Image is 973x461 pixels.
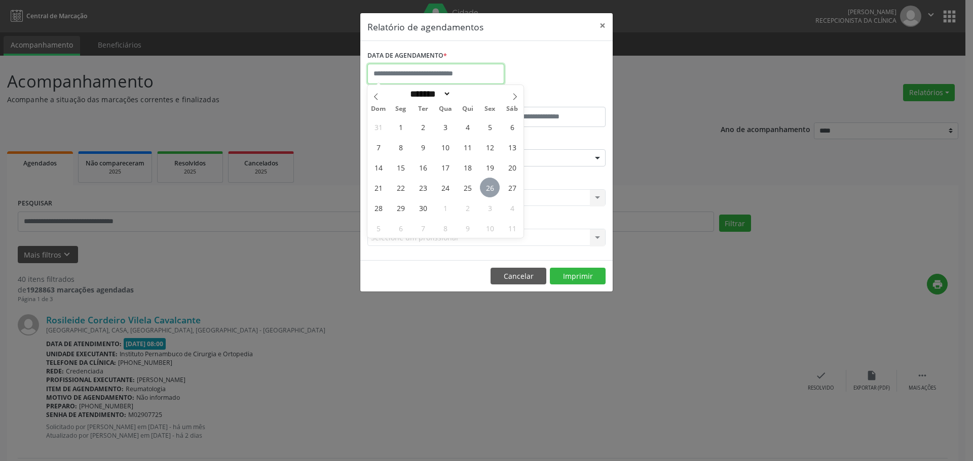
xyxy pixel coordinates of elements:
span: Setembro 28, 2025 [368,198,388,218]
select: Month [406,89,451,99]
button: Cancelar [491,268,546,285]
span: Setembro 2, 2025 [413,117,433,137]
button: Close [592,13,613,38]
span: Outubro 1, 2025 [435,198,455,218]
span: Outubro 2, 2025 [458,198,477,218]
span: Outubro 10, 2025 [480,218,500,238]
span: Setembro 14, 2025 [368,157,388,177]
span: Setembro 5, 2025 [480,117,500,137]
span: Qua [434,106,457,112]
span: Setembro 18, 2025 [458,157,477,177]
span: Setembro 21, 2025 [368,178,388,197]
h5: Relatório de agendamentos [367,20,483,33]
span: Setembro 6, 2025 [502,117,522,137]
span: Setembro 13, 2025 [502,137,522,157]
span: Ter [412,106,434,112]
span: Setembro 22, 2025 [391,178,410,197]
span: Setembro 25, 2025 [458,178,477,197]
span: Outubro 11, 2025 [502,218,522,238]
span: Outubro 5, 2025 [368,218,388,238]
button: Imprimir [550,268,606,285]
span: Setembro 9, 2025 [413,137,433,157]
span: Setembro 7, 2025 [368,137,388,157]
span: Setembro 30, 2025 [413,198,433,218]
span: Setembro 16, 2025 [413,157,433,177]
span: Outubro 8, 2025 [435,218,455,238]
span: Setembro 4, 2025 [458,117,477,137]
span: Setembro 24, 2025 [435,178,455,197]
span: Outubro 9, 2025 [458,218,477,238]
span: Sex [479,106,501,112]
span: Setembro 11, 2025 [458,137,477,157]
span: Outubro 3, 2025 [480,198,500,218]
span: Outubro 4, 2025 [502,198,522,218]
span: Setembro 29, 2025 [391,198,410,218]
span: Outubro 6, 2025 [391,218,410,238]
span: Setembro 19, 2025 [480,157,500,177]
span: Setembro 23, 2025 [413,178,433,197]
span: Setembro 15, 2025 [391,157,410,177]
span: Setembro 20, 2025 [502,157,522,177]
span: Agosto 31, 2025 [368,117,388,137]
span: Setembro 1, 2025 [391,117,410,137]
span: Seg [390,106,412,112]
span: Sáb [501,106,523,112]
span: Setembro 17, 2025 [435,157,455,177]
label: ATÉ [489,91,606,107]
label: DATA DE AGENDAMENTO [367,48,447,64]
input: Year [451,89,484,99]
span: Setembro 10, 2025 [435,137,455,157]
span: Outubro 7, 2025 [413,218,433,238]
span: Setembro 12, 2025 [480,137,500,157]
span: Dom [367,106,390,112]
span: Setembro 3, 2025 [435,117,455,137]
span: Setembro 26, 2025 [480,178,500,197]
span: Setembro 8, 2025 [391,137,410,157]
span: Setembro 27, 2025 [502,178,522,197]
span: Qui [457,106,479,112]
